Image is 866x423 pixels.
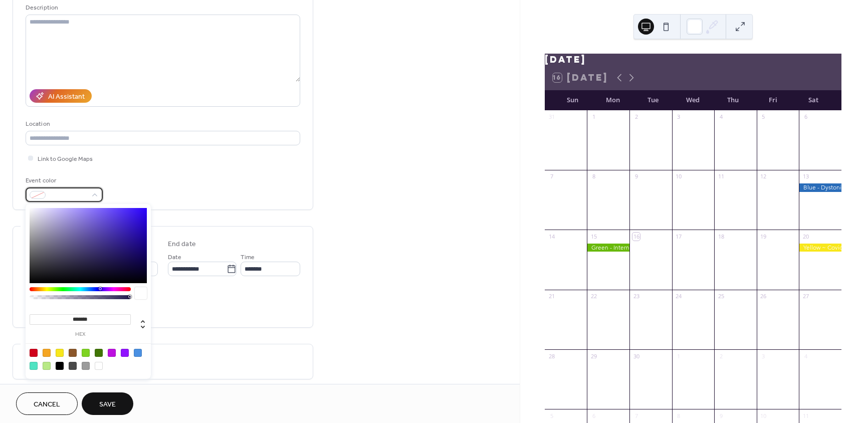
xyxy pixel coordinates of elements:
[717,293,725,300] div: 25
[632,113,640,121] div: 2
[632,233,640,240] div: 16
[26,175,101,186] div: Event color
[760,412,767,419] div: 10
[69,362,77,370] div: #4A4A4A
[675,113,683,121] div: 3
[590,412,597,419] div: 6
[548,233,555,240] div: 14
[26,119,298,129] div: Location
[82,362,90,370] div: #9B9B9B
[168,239,196,250] div: End date
[30,362,38,370] div: #50E3C2
[30,349,38,357] div: #D0021B
[593,90,633,110] div: Mon
[802,173,809,180] div: 13
[587,244,629,252] div: Green - International Myotonic Dystrophy Day
[56,349,64,357] div: #F8E71C
[753,90,793,110] div: Fri
[108,349,116,357] div: #BD10E0
[548,113,555,121] div: 31
[802,412,809,419] div: 11
[633,90,673,110] div: Tue
[590,293,597,300] div: 22
[82,392,133,415] button: Save
[632,412,640,419] div: 7
[548,293,555,300] div: 21
[82,349,90,357] div: #7ED321
[241,252,255,263] span: Time
[675,352,683,360] div: 1
[675,412,683,419] div: 8
[717,113,725,121] div: 4
[590,233,597,240] div: 15
[56,362,64,370] div: #000000
[134,349,142,357] div: #4A90E2
[760,352,767,360] div: 3
[43,349,51,357] div: #F5A623
[548,412,555,419] div: 5
[16,392,78,415] button: Cancel
[802,293,809,300] div: 27
[760,293,767,300] div: 26
[168,252,181,263] span: Date
[95,349,103,357] div: #417505
[760,173,767,180] div: 12
[548,173,555,180] div: 7
[121,349,129,357] div: #9013FE
[590,113,597,121] div: 1
[717,233,725,240] div: 18
[590,352,597,360] div: 29
[793,90,833,110] div: Sat
[760,113,767,121] div: 5
[38,154,93,164] span: Link to Google Maps
[69,349,77,357] div: #8B572A
[26,3,298,13] div: Description
[802,233,809,240] div: 20
[48,92,85,102] div: AI Assistant
[799,183,841,192] div: Blue - Dystonia Awareness Month
[760,233,767,240] div: 19
[799,244,841,252] div: Yellow ~ Covid Awareness & Remembrance
[34,399,60,410] span: Cancel
[548,352,555,360] div: 28
[43,362,51,370] div: #B8E986
[717,352,725,360] div: 2
[545,54,841,66] div: [DATE]
[675,173,683,180] div: 10
[30,332,131,337] label: hex
[632,173,640,180] div: 9
[717,173,725,180] div: 11
[673,90,713,110] div: Wed
[802,113,809,121] div: 6
[717,412,725,419] div: 9
[713,90,753,110] div: Thu
[675,233,683,240] div: 17
[632,352,640,360] div: 30
[675,293,683,300] div: 24
[632,293,640,300] div: 23
[553,90,593,110] div: Sun
[99,399,116,410] span: Save
[802,352,809,360] div: 4
[95,362,103,370] div: #FFFFFF
[590,173,597,180] div: 8
[30,89,92,103] button: AI Assistant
